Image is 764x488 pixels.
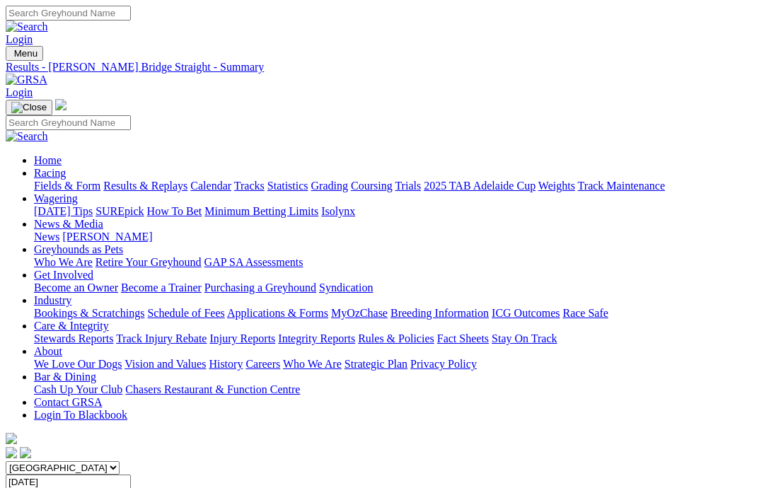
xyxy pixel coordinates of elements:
a: Contact GRSA [34,396,102,408]
div: Bar & Dining [34,383,758,396]
a: Login [6,33,33,45]
a: Trials [395,180,421,192]
img: Close [11,102,47,113]
a: Bar & Dining [34,371,96,383]
input: Search [6,115,131,130]
a: Fields & Form [34,180,100,192]
a: Care & Integrity [34,320,109,332]
a: History [209,358,243,370]
a: Tracks [234,180,265,192]
img: logo-grsa-white.png [6,433,17,444]
a: ICG Outcomes [492,307,560,319]
a: Racing [34,167,66,179]
a: [PERSON_NAME] [62,231,152,243]
a: Stewards Reports [34,332,113,344]
a: Applications & Forms [227,307,328,319]
input: Search [6,6,131,21]
a: Careers [245,358,280,370]
img: logo-grsa-white.png [55,99,66,110]
a: Stay On Track [492,332,557,344]
a: Who We Are [34,256,93,268]
a: Chasers Restaurant & Function Centre [125,383,300,395]
a: Retire Your Greyhound [95,256,202,268]
div: Get Involved [34,281,758,294]
button: Toggle navigation [6,46,43,61]
a: 2025 TAB Adelaide Cup [424,180,536,192]
a: Bookings & Scratchings [34,307,144,319]
a: Rules & Policies [358,332,434,344]
a: Track Injury Rebate [116,332,207,344]
a: GAP SA Assessments [204,256,303,268]
a: Wagering [34,192,78,204]
a: News [34,231,59,243]
div: About [34,358,758,371]
a: Become an Owner [34,281,118,294]
a: Race Safe [562,307,608,319]
div: Greyhounds as Pets [34,256,758,269]
div: Care & Integrity [34,332,758,345]
a: About [34,345,62,357]
a: Who We Are [283,358,342,370]
a: Become a Trainer [121,281,202,294]
img: twitter.svg [20,447,31,458]
a: Grading [311,180,348,192]
img: Search [6,130,48,143]
a: Results - [PERSON_NAME] Bridge Straight - Summary [6,61,758,74]
a: Privacy Policy [410,358,477,370]
a: Statistics [267,180,308,192]
a: Login [6,86,33,98]
a: Vision and Values [125,358,206,370]
a: Isolynx [321,205,355,217]
img: Search [6,21,48,33]
a: Injury Reports [209,332,275,344]
a: Results & Replays [103,180,187,192]
span: Menu [14,48,37,59]
a: Industry [34,294,71,306]
a: News & Media [34,218,103,230]
a: Calendar [190,180,231,192]
a: Weights [538,180,575,192]
a: Cash Up Your Club [34,383,122,395]
button: Toggle navigation [6,100,52,115]
img: GRSA [6,74,47,86]
a: Fact Sheets [437,332,489,344]
a: We Love Our Dogs [34,358,122,370]
a: Purchasing a Greyhound [204,281,316,294]
a: Minimum Betting Limits [204,205,318,217]
a: Greyhounds as Pets [34,243,123,255]
a: Coursing [351,180,393,192]
a: Breeding Information [390,307,489,319]
a: [DATE] Tips [34,205,93,217]
a: MyOzChase [331,307,388,319]
div: News & Media [34,231,758,243]
a: Get Involved [34,269,93,281]
a: Home [34,154,62,166]
img: facebook.svg [6,447,17,458]
div: Wagering [34,205,758,218]
a: SUREpick [95,205,144,217]
a: Integrity Reports [278,332,355,344]
a: How To Bet [147,205,202,217]
div: Racing [34,180,758,192]
div: Industry [34,307,758,320]
a: Syndication [319,281,373,294]
a: Track Maintenance [578,180,665,192]
a: Schedule of Fees [147,307,224,319]
a: Strategic Plan [345,358,407,370]
a: Login To Blackbook [34,409,127,421]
